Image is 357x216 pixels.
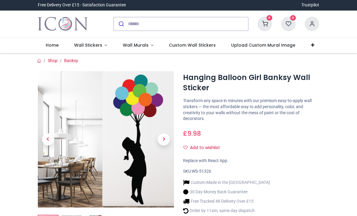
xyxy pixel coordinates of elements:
[231,42,295,48] span: Upload Custom Mural Image
[38,91,58,187] a: Previous
[290,15,296,21] sup: 0
[169,42,216,48] span: Custom Wall Stickers
[74,42,102,48] span: Wall Stickers
[281,21,296,26] a: 0
[46,42,59,48] span: Home
[38,15,88,32] a: Logo of Icon Wall Stickers
[114,17,128,31] button: Submit
[183,129,201,138] span: £
[115,38,161,53] a: Wall Murals
[154,91,174,187] a: Next
[267,15,272,21] sup: 0
[183,208,270,214] li: Order by 11am, same day dispatch
[48,58,57,63] a: Shop
[38,71,174,208] img: Hanging Balloon Girl Banksy Wall Sticker
[183,145,188,150] i: Add to wishlist
[158,133,170,145] span: Next
[183,158,319,164] div: Replace with React App.
[183,198,270,204] li: Free Tracked 48 Delivery Over £15
[64,58,78,63] a: Banksy
[187,129,201,138] span: 9.98
[123,42,149,48] span: Wall Murals
[183,168,319,174] div: SKU:
[257,21,272,26] a: 0
[38,2,126,8] div: Free Delivery Over £15 - Satisfaction Guarantee
[192,169,211,174] span: WS-51326
[183,189,270,195] li: 30 Day Money Back Guarantee
[183,72,319,93] h1: Hanging Balloon Girl Banksy Wall Sticker
[66,38,115,53] a: Wall Stickers
[42,133,54,145] span: Previous
[38,15,88,32] img: Icon Wall Stickers
[183,179,270,186] li: Custom Made in the [GEOGRAPHIC_DATA]
[183,143,225,153] button: Add to wishlistAdd to wishlist
[301,2,319,8] a: Trustpilot
[183,98,319,121] p: Transform any space in minutes with our premium easy-to-apply wall stickers — the most affordable...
